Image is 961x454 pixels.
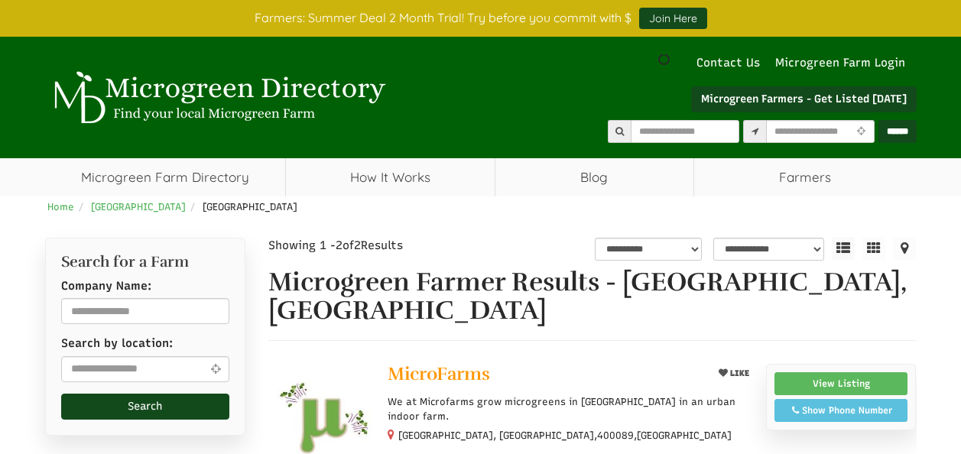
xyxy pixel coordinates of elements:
label: Company Name: [61,278,151,294]
a: View Listing [774,372,908,395]
small: [GEOGRAPHIC_DATA], [GEOGRAPHIC_DATA], , [398,430,732,441]
a: Blog [495,158,693,196]
div: Show Phone Number [783,404,900,417]
label: Search by location: [61,336,173,352]
select: overall_rating_filter-1 [595,238,702,261]
p: We at Microfarms grow microgreens in [GEOGRAPHIC_DATA] in an urban indoor farm. [388,395,754,423]
span: Farmers [694,158,917,196]
h2: Search for a Farm [61,254,230,271]
span: [GEOGRAPHIC_DATA] [203,201,297,212]
a: Contact Us [689,55,768,71]
a: Microgreen Farm Directory [45,158,286,196]
span: 2 [354,238,361,252]
div: Farmers: Summer Deal 2 Month Trial! Try before you commit with $ [34,8,928,29]
a: Home [47,201,74,212]
span: LIKE [728,368,749,378]
i: Use Current Location [853,127,869,137]
span: [GEOGRAPHIC_DATA] [637,429,732,443]
a: Microgreen Farm Login [775,55,913,71]
span: 400089 [597,429,634,443]
span: 2 [336,238,343,252]
button: Search [61,394,230,420]
h1: Microgreen Farmer Results - [GEOGRAPHIC_DATA], [GEOGRAPHIC_DATA] [268,268,917,326]
a: [GEOGRAPHIC_DATA] [91,201,186,212]
a: Microgreen Farmers - Get Listed [DATE] [691,86,917,112]
i: Use Current Location [206,363,224,375]
a: MicroFarms [388,364,700,388]
span: MicroFarms [388,362,490,385]
select: sortbox-1 [713,238,824,261]
button: LIKE [713,364,755,383]
div: Showing 1 - of Results [268,238,484,254]
a: How It Works [286,158,495,196]
a: Join Here [639,8,707,29]
img: Microgreen Directory [45,71,389,125]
